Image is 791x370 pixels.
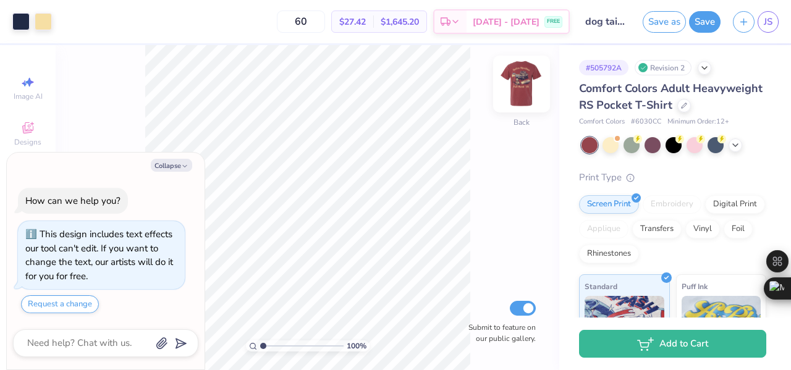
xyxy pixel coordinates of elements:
div: Embroidery [643,195,701,214]
div: Vinyl [685,220,720,238]
img: Puff Ink [682,296,761,358]
div: This design includes text effects our tool can't edit. If you want to change the text, our artist... [25,228,173,282]
a: JS [758,11,779,33]
input: – – [277,11,325,33]
span: FREE [547,17,560,26]
input: Untitled Design [576,9,637,34]
span: $27.42 [339,15,366,28]
span: Minimum Order: 12 + [667,117,729,127]
div: Print Type [579,170,766,185]
span: [DATE] - [DATE] [473,15,539,28]
span: Standard [585,280,617,293]
label: Submit to feature on our public gallery. [462,322,536,344]
div: Foil [724,220,753,238]
span: $1,645.20 [381,15,419,28]
span: # 6030CC [631,117,661,127]
div: Revision 2 [635,60,692,75]
div: Rhinestones [579,245,639,263]
div: Digital Print [705,195,765,214]
div: Back [514,117,530,128]
span: 100 % [347,340,366,351]
span: Puff Ink [682,280,708,293]
button: Collapse [151,159,192,172]
div: Screen Print [579,195,639,214]
span: Image AI [14,91,43,101]
div: How can we help you? [25,195,121,207]
button: Save [689,11,721,33]
div: Transfers [632,220,682,238]
img: Standard [585,296,664,358]
button: Save as [643,11,686,33]
button: Add to Cart [579,330,766,358]
span: Designs [14,137,41,147]
span: Comfort Colors [579,117,625,127]
div: Applique [579,220,628,238]
div: # 505792A [579,60,628,75]
span: JS [764,15,772,29]
button: Request a change [21,295,99,313]
img: Back [497,59,546,109]
span: Comfort Colors Adult Heavyweight RS Pocket T-Shirt [579,81,763,112]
